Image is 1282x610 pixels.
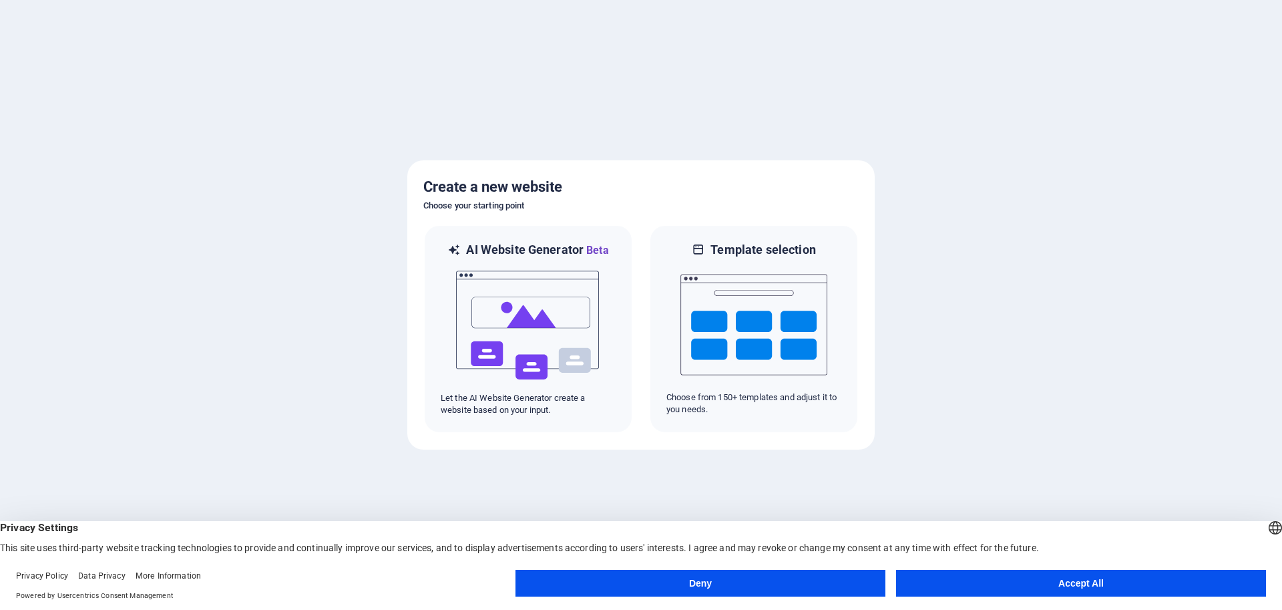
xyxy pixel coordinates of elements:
[649,224,859,434] div: Template selectionChoose from 150+ templates and adjust it to you needs.
[710,242,815,258] h6: Template selection
[423,176,859,198] h5: Create a new website
[423,224,633,434] div: AI Website GeneratorBetaaiLet the AI Website Generator create a website based on your input.
[666,392,841,416] p: Choose from 150+ templates and adjust it to you needs.
[455,259,602,392] img: ai
[423,198,859,214] h6: Choose your starting point
[441,392,616,416] p: Let the AI Website Generator create a website based on your input.
[466,242,608,259] h6: AI Website Generator
[584,244,609,257] span: Beta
